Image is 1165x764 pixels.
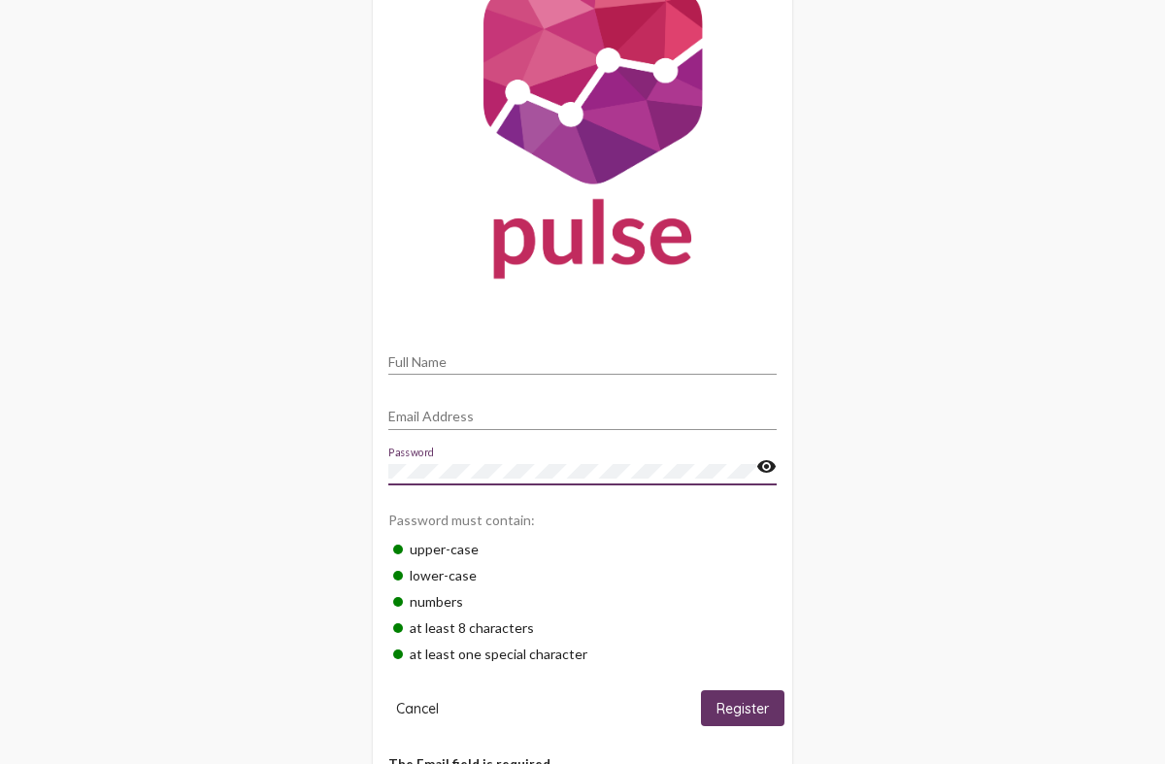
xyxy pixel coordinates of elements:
div: upper-case [388,536,777,562]
button: Cancel [381,690,454,726]
span: Register [716,700,769,717]
div: at least 8 characters [388,615,777,641]
div: Password must contain: [388,502,777,536]
span: Cancel [396,700,439,717]
button: Register [701,690,784,726]
div: lower-case [388,562,777,588]
mat-icon: visibility [756,455,777,479]
div: numbers [388,588,777,615]
div: at least one special character [388,641,777,667]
